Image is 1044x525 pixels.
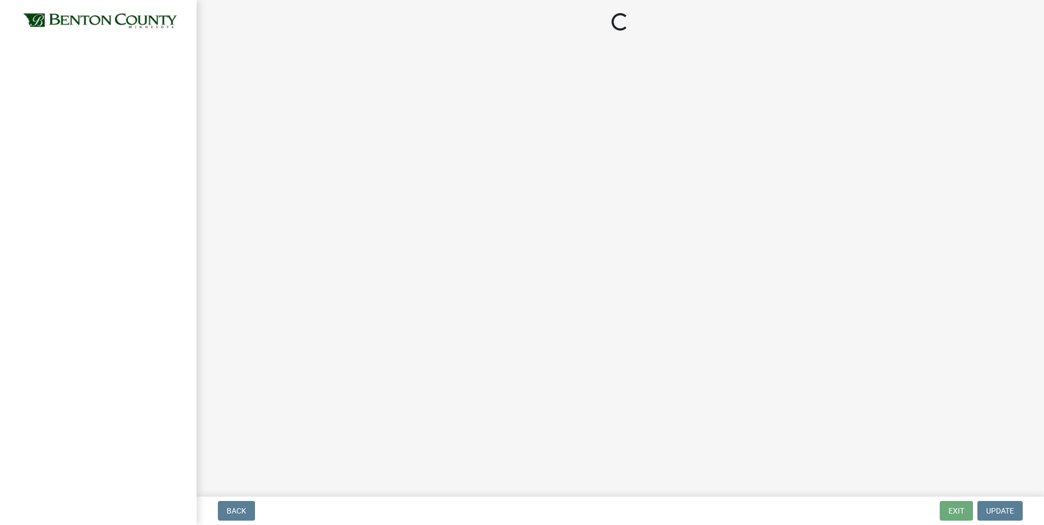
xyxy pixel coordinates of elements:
[940,501,973,521] button: Exit
[977,501,1023,521] button: Update
[22,11,179,31] img: Benton County, Minnesota
[227,506,246,515] span: Back
[986,506,1014,515] span: Update
[218,501,255,521] button: Back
